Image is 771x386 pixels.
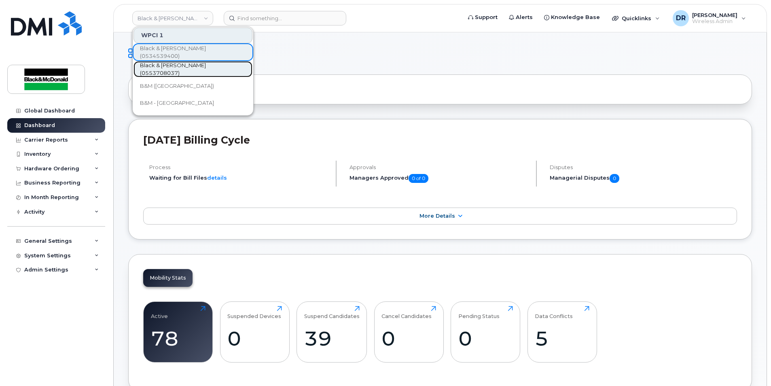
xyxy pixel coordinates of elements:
div: 0 [458,327,513,350]
span: B&M ([GEOGRAPHIC_DATA]) [140,82,214,90]
span: More Details [419,213,455,219]
span: 0 of 0 [409,174,428,183]
div: Cancel Candidates [381,306,432,319]
div: Suspended Devices [227,306,281,319]
div: WPCI 1 [133,28,252,43]
span: B&M - [GEOGRAPHIC_DATA] [140,99,214,107]
h4: Process [149,164,329,170]
h4: Approvals [349,164,529,170]
div: 5 [535,327,589,350]
a: Pending Status0 [458,306,513,358]
a: details [207,174,227,181]
a: B&M - [GEOGRAPHIC_DATA] [133,95,252,111]
li: Waiting for Bill Files [149,174,329,182]
div: 78 [151,327,205,350]
a: Suspended Devices0 [227,306,282,358]
div: 39 [304,327,360,350]
div: 0 [227,327,282,350]
span: Black & [PERSON_NAME] (0534539400) [140,45,233,60]
div: 0 [381,327,436,350]
span: 0 [610,174,619,183]
a: Suspend Candidates39 [304,306,360,358]
div: Data Conflicts [535,306,573,319]
div: Pending Status [458,306,500,319]
div: Active [151,306,168,319]
h5: Managerial Disputes [550,174,737,183]
div: Suspend Candidates [304,306,360,319]
h5: Managers Approved [349,174,529,183]
a: Black & [PERSON_NAME] (0553708037) [133,61,252,77]
h4: Disputes [550,164,737,170]
a: Black & [PERSON_NAME] (0534539400) [133,44,252,60]
a: Active78 [151,306,205,358]
a: B&M ([GEOGRAPHIC_DATA]) [133,78,252,94]
h2: [DATE] Billing Cycle [143,134,737,146]
a: Cancel Candidates0 [381,306,436,358]
a: Data Conflicts5 [535,306,589,358]
span: Black & [PERSON_NAME] (0553708037) [140,62,233,77]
